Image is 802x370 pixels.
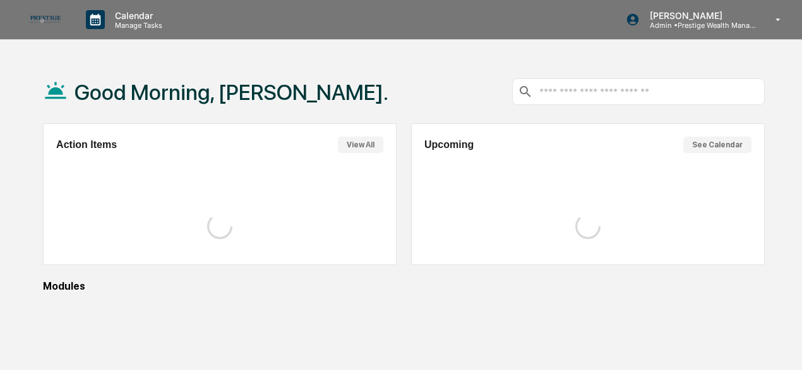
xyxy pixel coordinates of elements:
p: [PERSON_NAME] [640,10,757,21]
div: Modules [43,280,765,292]
h2: Upcoming [424,139,474,151]
img: logo [30,16,61,23]
p: Manage Tasks [105,21,169,30]
p: Admin • Prestige Wealth Management [640,21,757,30]
h1: Good Morning, [PERSON_NAME]. [75,80,388,105]
p: Calendar [105,10,169,21]
h2: Action Items [56,139,117,151]
button: See Calendar [683,137,751,153]
button: View All [338,137,383,153]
